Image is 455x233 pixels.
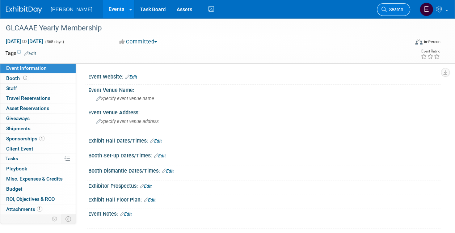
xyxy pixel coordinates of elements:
[120,212,132,217] a: Edit
[6,176,63,182] span: Misc. Expenses & Credits
[162,169,174,174] a: Edit
[377,38,441,48] div: Event Format
[22,75,29,81] span: Booth not reserved yet
[6,136,45,141] span: Sponsorships
[0,84,76,93] a: Staff
[415,39,422,45] img: Format-Inperson.png
[96,119,159,124] span: Specify event venue address
[0,174,76,184] a: Misc. Expenses & Credits
[0,73,76,83] a: Booth
[0,93,76,103] a: Travel Reservations
[6,186,22,192] span: Budget
[0,124,76,134] a: Shipments
[144,198,156,203] a: Edit
[88,85,441,94] div: Event Venue Name:
[6,115,30,121] span: Giveaways
[140,184,152,189] a: Edit
[0,63,76,73] a: Event Information
[88,150,441,160] div: Booth Set-up Dates/Times:
[45,39,64,44] span: (365 days)
[88,135,441,145] div: Exhibit Hall Dates/Times:
[37,206,42,212] span: 1
[117,38,160,46] button: Committed
[6,105,49,111] span: Asset Reservations
[24,51,36,56] a: Edit
[0,154,76,164] a: Tasks
[377,3,410,16] a: Search
[6,126,30,131] span: Shipments
[5,50,36,57] td: Tags
[88,71,441,81] div: Event Website:
[49,214,61,224] td: Personalize Event Tab Strip
[421,50,440,53] div: Event Rating
[6,206,42,212] span: Attachments
[6,146,33,152] span: Client Event
[0,194,76,204] a: ROI, Objectives & ROO
[88,208,441,218] div: Event Notes:
[6,65,47,71] span: Event Information
[21,38,28,44] span: to
[6,75,29,81] span: Booth
[150,139,162,144] a: Edit
[96,96,154,101] span: Specify event venue name
[6,196,55,202] span: ROI, Objectives & ROO
[154,153,166,158] a: Edit
[0,144,76,154] a: Client Event
[0,134,76,144] a: Sponsorships1
[6,6,42,13] img: ExhibitDay
[5,156,18,161] span: Tasks
[51,7,92,12] span: [PERSON_NAME]
[6,95,50,101] span: Travel Reservations
[39,136,45,141] span: 1
[0,103,76,113] a: Asset Reservations
[88,165,441,175] div: Booth Dismantle Dates/Times:
[61,214,76,224] td: Toggle Event Tabs
[0,184,76,194] a: Budget
[0,114,76,123] a: Giveaways
[88,194,441,204] div: Exhibit Hall Floor Plan:
[5,38,43,45] span: [DATE] [DATE]
[88,181,441,190] div: Exhibitor Prospectus:
[125,75,137,80] a: Edit
[3,22,403,35] div: GLCAAAE Yearly Membership
[6,85,17,91] span: Staff
[424,39,441,45] div: In-Person
[6,166,27,171] span: Playbook
[0,204,76,214] a: Attachments1
[387,7,403,12] span: Search
[88,107,441,116] div: Event Venue Address:
[0,164,76,174] a: Playbook
[420,3,433,16] img: Emy Volk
